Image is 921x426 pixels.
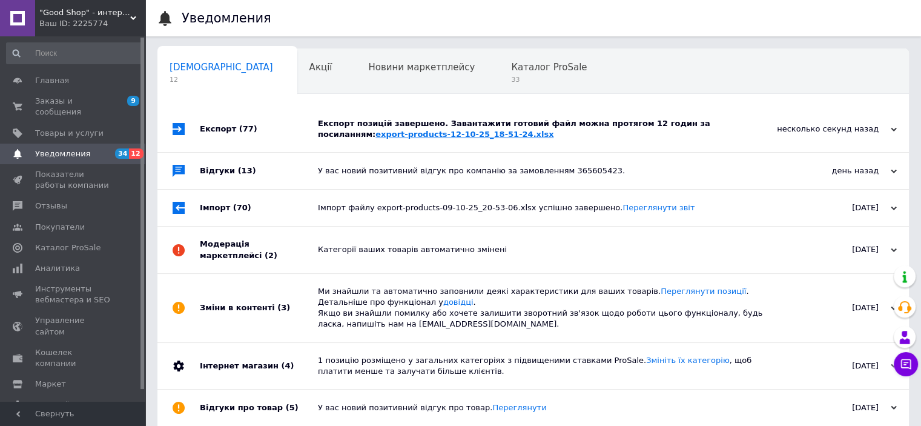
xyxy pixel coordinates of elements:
[35,284,112,305] span: Инструменты вебмастера и SEO
[776,124,897,135] div: несколько секунд назад
[182,11,271,25] h1: Уведомления
[35,75,69,86] span: Главная
[127,96,139,106] span: 9
[318,286,776,330] div: Ми знайшли та автоматично заповнили деякі характеристики для ваших товарів. . Детальніше про функ...
[35,169,112,191] span: Показатели работы компании
[238,166,256,175] span: (13)
[776,402,897,413] div: [DATE]
[281,361,294,370] span: (4)
[318,244,776,255] div: Категорії ваших товарів автоматично змінені
[277,303,290,312] span: (3)
[318,355,776,377] div: 1 позицію розміщено у загальних категоріях з підвищеними ставками ProSale. , щоб платити менше та...
[35,242,101,253] span: Каталог ProSale
[200,343,318,389] div: Інтернет магазин
[318,165,776,176] div: У вас новий позитивний відгук про компанію за замовленням 365605423.
[35,399,79,410] span: Настройки
[776,202,897,213] div: [DATE]
[894,352,918,376] button: Чат с покупателем
[443,298,474,307] a: довідці
[129,148,143,159] span: 12
[622,203,695,212] a: Переглянути звіт
[776,165,897,176] div: день назад
[35,379,66,390] span: Маркет
[661,287,746,296] a: Переглянути позиції
[6,42,143,64] input: Поиск
[318,118,776,140] div: Експорт позицій завершено. Завантажити готовий файл можна протягом 12 годин за посиланням:
[233,203,251,212] span: (70)
[309,62,332,73] span: Акції
[200,274,318,342] div: Зміни в контенті
[35,347,112,369] span: Кошелек компании
[318,202,776,213] div: Імпорт файлу export-products-09-10-25_20-53-06.xlsx успішно завершено.
[318,402,776,413] div: У вас новий позитивний відгук про товар.
[776,361,897,371] div: [DATE]
[646,356,730,365] a: Змініть їх категорію
[511,75,587,84] span: 33
[35,222,85,233] span: Покупатели
[35,315,112,337] span: Управление сайтом
[39,18,145,29] div: Ваш ID: 2225774
[200,106,318,152] div: Експорт
[35,128,104,139] span: Товары и услуги
[265,251,277,260] span: (2)
[35,148,90,159] span: Уведомления
[200,153,318,189] div: Відгуки
[170,62,273,73] span: [DEMOGRAPHIC_DATA]
[39,7,130,18] span: "Good Shop" - интернет-магазин спортивной обуви одежды и аксессуаров.
[776,244,897,255] div: [DATE]
[200,190,318,226] div: Імпорт
[35,96,112,118] span: Заказы и сообщения
[170,75,273,84] span: 12
[200,227,318,273] div: Модерація маркетплейсі
[35,201,67,211] span: Отзывы
[368,62,475,73] span: Новини маркетплейсу
[511,62,587,73] span: Каталог ProSale
[776,302,897,313] div: [DATE]
[239,124,257,133] span: (77)
[286,403,299,412] span: (5)
[115,148,129,159] span: 34
[35,263,80,274] span: Аналитика
[200,390,318,426] div: Відгуки про товар
[492,403,546,412] a: Переглянути
[375,130,553,139] a: export-products-12-10-25_18-51-24.xlsx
